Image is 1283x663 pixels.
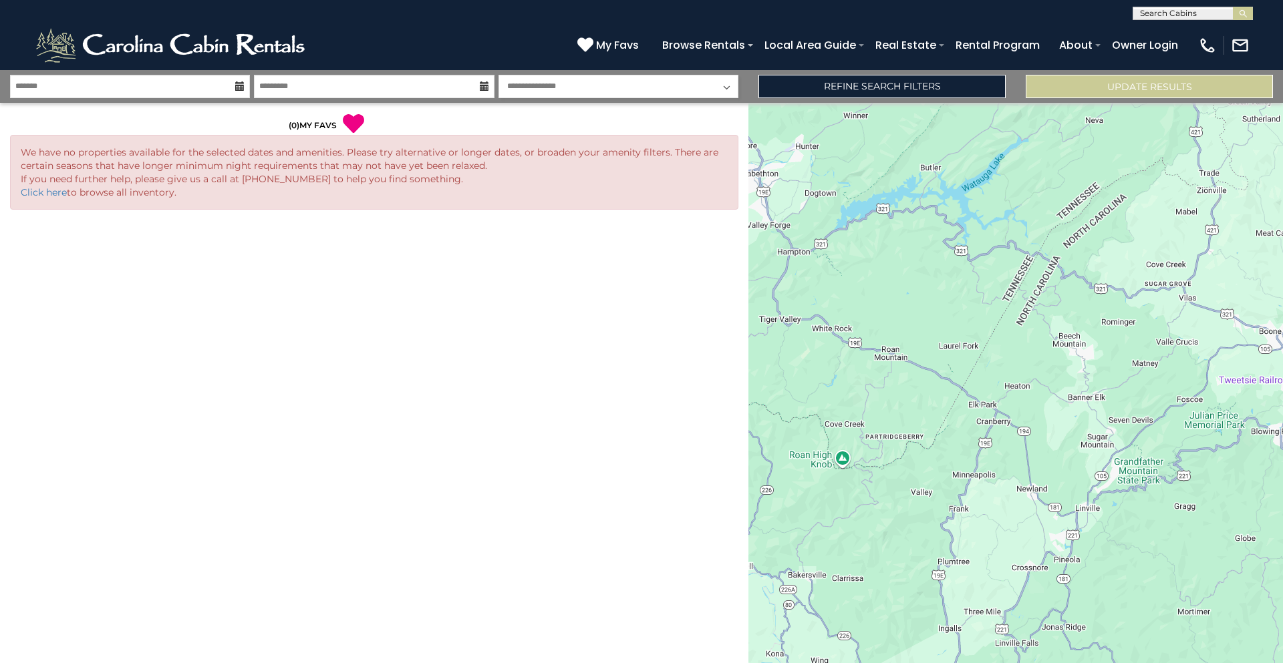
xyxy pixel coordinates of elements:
a: Browse Rentals [656,33,752,57]
span: 0 [291,120,297,130]
a: Refine Search Filters [758,75,1006,98]
a: (0)MY FAVS [289,120,337,130]
span: ( ) [289,120,299,130]
a: Rental Program [949,33,1046,57]
a: Click here [21,186,67,198]
img: mail-regular-white.png [1231,36,1250,55]
a: My Favs [577,37,642,54]
p: We have no properties available for the selected dates and amenities. Please try alternative or l... [21,146,728,199]
a: Local Area Guide [758,33,863,57]
img: phone-regular-white.png [1198,36,1217,55]
a: Owner Login [1105,33,1185,57]
a: Real Estate [869,33,943,57]
img: White-1-2.png [33,25,311,65]
a: About [1052,33,1099,57]
button: Update Results [1026,75,1273,98]
span: My Favs [596,37,639,53]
